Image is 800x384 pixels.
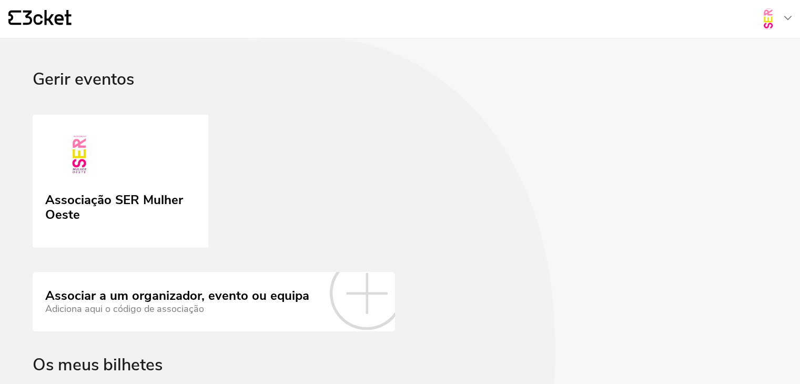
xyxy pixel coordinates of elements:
[8,11,21,25] g: {' '}
[45,304,309,315] div: Adiciona aqui o código de associação
[45,289,309,304] div: Associar a um organizador, evento ou equipa
[8,10,72,28] a: {' '}
[45,132,114,179] img: Associação SER Mulher Oeste
[33,272,395,331] a: Associar a um organizador, evento ou equipa Adiciona aqui o código de associação
[45,189,196,222] div: Associação SER Mulher Oeste
[33,70,767,115] div: Gerir eventos
[33,115,208,248] a: Associação SER Mulher Oeste Associação SER Mulher Oeste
